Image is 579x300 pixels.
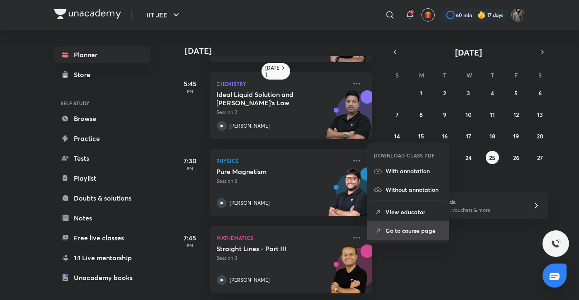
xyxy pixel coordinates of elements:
abbr: September 7, 2025 [396,111,399,119]
p: With annotation [385,167,443,175]
button: September 24, 2025 [462,151,475,164]
span: [DATE] [455,47,482,58]
abbr: September 9, 2025 [443,111,446,119]
h6: Refer friends [421,198,523,206]
abbr: September 11, 2025 [490,111,495,119]
abbr: September 6, 2025 [538,89,542,97]
h5: Straight Lines - Part III [217,244,320,253]
abbr: September 19, 2025 [513,132,519,140]
button: September 18, 2025 [486,129,499,143]
p: [PERSON_NAME] [230,276,270,284]
a: Tests [54,150,150,167]
a: Playlist [54,170,150,186]
p: PM [174,166,207,171]
p: PM [174,243,207,248]
button: September 1, 2025 [414,86,428,99]
h4: [DATE] [185,46,380,56]
abbr: Tuesday [443,71,446,79]
p: Mathematics [217,233,347,243]
abbr: Wednesday [466,71,472,79]
abbr: Thursday [491,71,494,79]
button: September 6, 2025 [533,86,547,99]
a: Company Logo [54,9,121,21]
abbr: September 24, 2025 [465,154,472,162]
abbr: September 3, 2025 [467,89,470,97]
p: Go to course page [385,226,443,235]
abbr: September 2, 2025 [443,89,446,97]
a: Browse [54,110,150,127]
img: unacademy [326,167,372,225]
img: avatar [424,11,432,19]
img: streak [477,11,486,19]
abbr: September 15, 2025 [418,132,424,140]
h6: [DATE] [266,65,280,78]
abbr: Sunday [395,71,399,79]
button: September 4, 2025 [486,86,499,99]
p: Session 2 [217,109,347,116]
button: September 20, 2025 [533,129,547,143]
button: [DATE] [401,46,537,58]
abbr: September 16, 2025 [442,132,448,140]
button: September 2, 2025 [438,86,451,99]
a: Notes [54,210,150,226]
a: 1:1 Live mentorship [54,249,150,266]
button: September 9, 2025 [438,108,451,121]
h6: SELF STUDY [54,96,150,110]
a: Unacademy books [54,269,150,286]
h5: 7:30 [174,156,207,166]
p: [PERSON_NAME] [230,122,270,130]
abbr: September 10, 2025 [465,111,472,119]
img: unacademy [326,90,372,148]
button: September 13, 2025 [533,108,547,121]
button: September 14, 2025 [390,129,404,143]
img: ttu [551,239,561,249]
p: Physics [217,156,347,166]
button: September 11, 2025 [486,108,499,121]
abbr: September 5, 2025 [514,89,518,97]
img: Shivam Munot [511,8,525,22]
abbr: September 27, 2025 [537,154,543,162]
abbr: September 18, 2025 [489,132,495,140]
p: Chemistry [217,79,347,89]
p: Without annotation [385,185,443,194]
button: September 16, 2025 [438,129,451,143]
p: View educator [385,208,443,216]
abbr: September 12, 2025 [514,111,519,119]
abbr: September 1, 2025 [420,89,422,97]
p: PM [174,89,207,94]
img: Company Logo [54,9,121,19]
abbr: September 26, 2025 [513,154,519,162]
button: IIT JEE [142,7,186,23]
button: September 5, 2025 [509,86,523,99]
abbr: Saturday [538,71,542,79]
a: Store [54,66,150,83]
h5: 7:45 [174,233,207,243]
div: Store [74,70,96,80]
abbr: September 4, 2025 [491,89,494,97]
button: September 10, 2025 [462,108,475,121]
abbr: September 8, 2025 [419,111,423,119]
a: Planner [54,46,150,63]
button: September 25, 2025 [486,151,499,164]
p: Session 3 [217,254,347,262]
h5: Pure Magnetism [217,167,320,176]
abbr: Monday [419,71,424,79]
p: [PERSON_NAME] [230,199,270,207]
button: September 17, 2025 [462,129,475,143]
button: avatar [422,8,435,22]
button: September 19, 2025 [509,129,523,143]
abbr: September 25, 2025 [489,154,495,162]
abbr: Friday [514,71,518,79]
button: September 12, 2025 [509,108,523,121]
a: Practice [54,130,150,147]
button: September 7, 2025 [390,108,404,121]
a: Free live classes [54,230,150,246]
abbr: September 13, 2025 [537,111,543,119]
button: September 15, 2025 [414,129,428,143]
a: Doubts & solutions [54,190,150,206]
button: September 27, 2025 [533,151,547,164]
p: Session 8 [217,177,347,185]
h5: Ideal Liquid Solution and Raoult’s Law [217,90,320,107]
p: Win a laptop, vouchers & more [421,206,523,214]
button: September 3, 2025 [462,86,475,99]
